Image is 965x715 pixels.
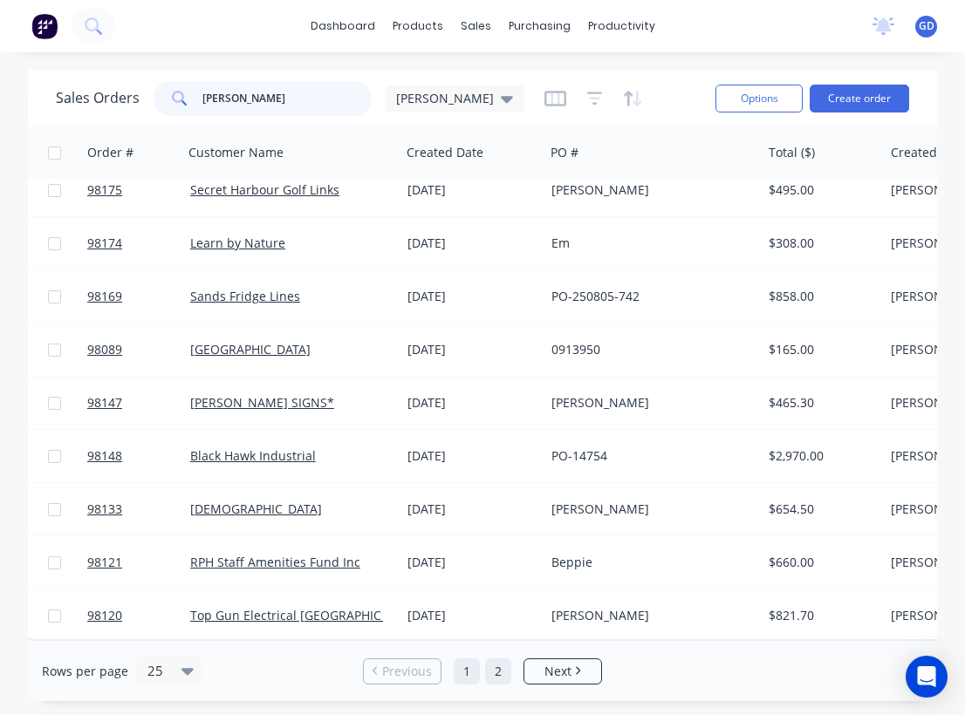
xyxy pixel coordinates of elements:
[551,235,745,252] div: Em
[87,394,122,412] span: 98147
[769,144,815,161] div: Total ($)
[715,85,803,112] button: Options
[769,288,871,305] div: $858.00
[384,13,452,39] div: products
[87,483,192,535] a: 98133
[190,394,334,411] a: [PERSON_NAME] SIGNS*
[551,144,578,161] div: PO #
[452,13,500,39] div: sales
[919,18,934,34] span: GD
[551,607,745,624] div: [PERSON_NAME]
[407,394,537,412] div: [DATE]
[87,554,122,571] span: 98121
[551,341,745,358] div: 0913950
[364,663,441,680] a: Previous page
[485,658,511,684] a: Page 2
[551,288,745,305] div: PO-250805-742
[551,554,745,571] div: Beppie
[906,656,948,698] div: Open Intercom Messenger
[190,500,322,517] a: [DEMOGRAPHIC_DATA]
[454,658,480,684] a: Page 1 is your current page
[42,663,128,680] span: Rows per page
[544,663,571,680] span: Next
[407,341,537,358] div: [DATE]
[551,181,745,199] div: [PERSON_NAME]
[87,607,122,624] span: 98120
[551,447,745,465] div: PO-14754
[407,235,537,252] div: [DATE]
[190,607,421,623] a: Top Gun Electrical [GEOGRAPHIC_DATA]
[190,554,360,570] a: RPH Staff Amenities Fund Inc
[382,663,432,680] span: Previous
[87,164,192,216] a: 98175
[56,90,140,106] h1: Sales Orders
[891,144,955,161] div: Created By
[87,341,122,358] span: 98089
[87,430,192,482] a: 98148
[190,235,285,251] a: Learn by Nature
[551,500,745,518] div: [PERSON_NAME]
[407,288,537,305] div: [DATE]
[407,500,537,518] div: [DATE]
[87,217,192,269] a: 98174
[769,235,871,252] div: $308.00
[190,447,316,464] a: Black Hawk Industrial
[769,500,871,518] div: $654.50
[500,13,579,39] div: purchasing
[87,536,192,589] a: 98121
[396,89,494,107] span: [PERSON_NAME]
[769,181,871,199] div: $495.00
[551,394,745,412] div: [PERSON_NAME]
[87,235,122,252] span: 98174
[188,144,284,161] div: Customer Name
[524,663,601,680] a: Next page
[407,144,483,161] div: Created Date
[407,554,537,571] div: [DATE]
[769,394,871,412] div: $465.30
[87,270,192,323] a: 98169
[87,589,192,642] a: 98120
[769,554,871,571] div: $660.00
[87,181,122,199] span: 98175
[87,288,122,305] span: 98169
[810,85,909,112] button: Create order
[190,341,311,357] a: [GEOGRAPHIC_DATA]
[87,500,122,518] span: 98133
[769,341,871,358] div: $165.00
[579,13,664,39] div: productivity
[87,323,192,376] a: 98089
[190,181,339,198] a: Secret Harbour Golf Links
[31,13,58,39] img: Factory
[769,607,871,624] div: $821.70
[87,144,133,161] div: Order #
[407,181,537,199] div: [DATE]
[190,288,300,304] a: Sands Fridge Lines
[356,658,609,684] ul: Pagination
[87,447,122,465] span: 98148
[407,447,537,465] div: [DATE]
[407,607,537,624] div: [DATE]
[202,81,373,116] input: Search...
[302,13,384,39] a: dashboard
[87,377,192,429] a: 98147
[769,447,871,465] div: $2,970.00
